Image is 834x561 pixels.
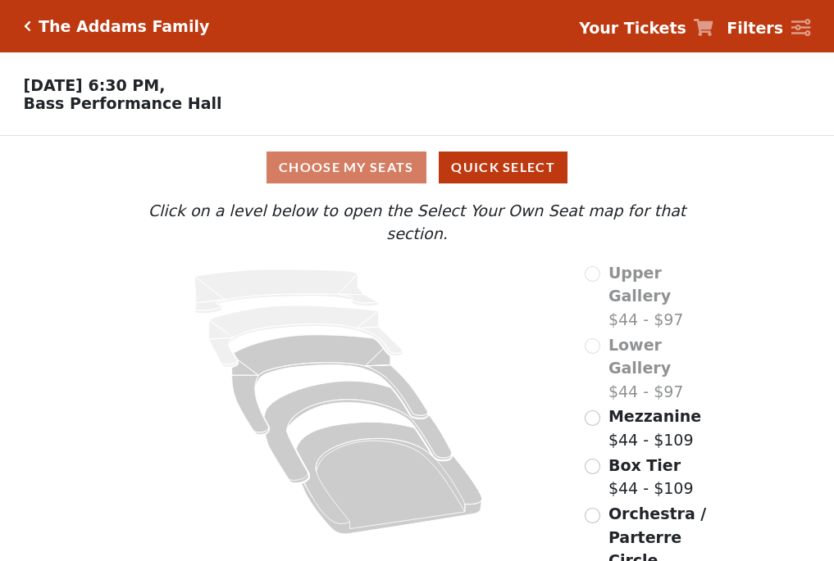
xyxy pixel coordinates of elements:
[608,333,718,404] label: $44 - $97
[608,454,694,500] label: $44 - $109
[439,152,567,183] button: Quick Select
[209,305,403,367] path: Lower Gallery - Seats Available: 0
[39,17,209,36] h5: The Addams Family
[608,336,671,378] span: Lower Gallery
[608,407,701,425] span: Mezzanine
[116,199,718,246] p: Click on a level below to open the Select Your Own Seat map for that section.
[608,264,671,305] span: Upper Gallery
[579,19,686,37] strong: Your Tickets
[608,261,718,332] label: $44 - $97
[579,16,713,40] a: Your Tickets
[727,19,783,37] strong: Filters
[297,422,483,534] path: Orchestra / Parterre Circle - Seats Available: 206
[195,269,379,314] path: Upper Gallery - Seats Available: 0
[24,20,31,32] a: Click here to go back to filters
[608,405,701,451] label: $44 - $109
[608,456,681,474] span: Box Tier
[727,16,810,40] a: Filters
